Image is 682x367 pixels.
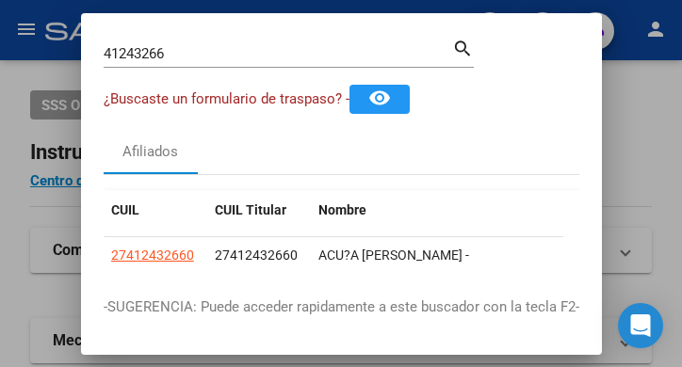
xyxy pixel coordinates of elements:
div: ACU?A [PERSON_NAME] - [318,245,680,266]
datatable-header-cell: CUIL [104,190,207,231]
div: Open Intercom Messenger [618,303,663,348]
p: -SUGERENCIA: Puede acceder rapidamente a este buscador con la tecla F2- [104,296,579,318]
span: CUIL [111,202,139,217]
div: Afiliados [122,141,178,163]
span: 27412432660 [111,247,194,263]
mat-icon: remove_red_eye [368,87,391,109]
span: Nombre [318,202,366,217]
span: ¿Buscaste un formulario de traspaso? - [104,90,349,107]
span: 27412432660 [215,247,298,263]
mat-icon: search [452,36,474,58]
span: CUIL Titular [215,202,286,217]
datatable-header-cell: CUIL Titular [207,190,311,231]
